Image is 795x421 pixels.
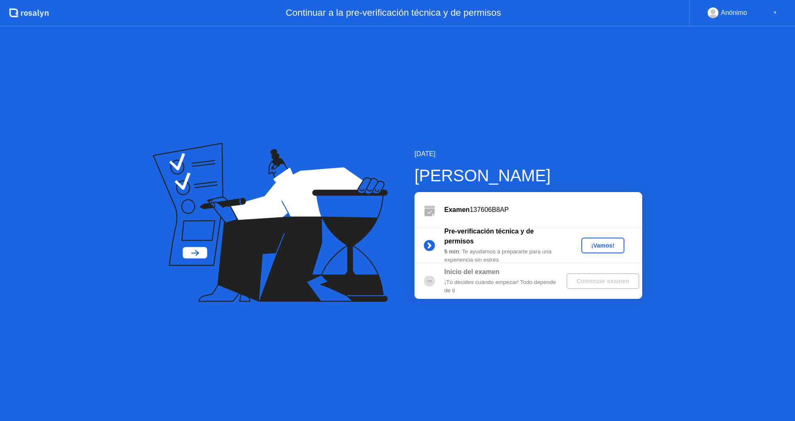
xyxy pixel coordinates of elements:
div: [PERSON_NAME] [414,163,642,188]
b: Inicio del examen [444,268,499,275]
div: ¡Tú decides cuándo empezar! Todo depende de ti [444,278,564,295]
b: 5 min [444,248,459,255]
div: 137606B8AP [444,205,642,215]
button: Comenzar examen [566,273,639,289]
div: ¡Vamos! [585,242,621,249]
div: ▼ [773,7,777,18]
b: Examen [444,206,470,213]
div: [DATE] [414,149,642,159]
b: Pre-verificación técnica y de permisos [444,228,534,245]
div: Comenzar examen [570,278,636,284]
div: Anónimo [721,7,747,18]
div: : Te ayudamos a prepararte para una experiencia sin estrés [444,248,564,265]
button: ¡Vamos! [581,238,624,253]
